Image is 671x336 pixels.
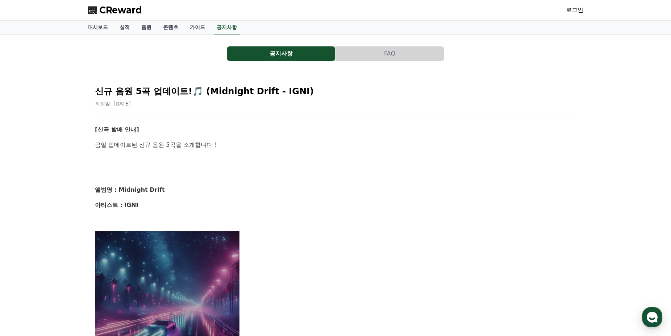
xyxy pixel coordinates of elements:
strong: 아티스트 : [95,202,122,208]
strong: IGNI [124,202,138,208]
a: 로그인 [566,6,583,14]
button: FAQ [335,46,444,61]
p: 금일 업데이트된 신규 음원 5곡을 소개합니다 ! [95,140,576,150]
a: 공지사항 [214,21,240,34]
button: 공지사항 [227,46,335,61]
a: 실적 [114,21,136,34]
span: CReward [99,4,142,16]
span: 작성일: [DATE] [95,101,131,107]
strong: [신곡 발매 안내] [95,126,139,133]
a: 콘텐츠 [157,21,184,34]
a: CReward [88,4,142,16]
a: 가이드 [184,21,211,34]
a: 대시보드 [82,21,114,34]
h2: 신규 음원 5곡 업데이트!🎵 (Midnight Drift - IGNI) [95,86,576,97]
a: 음원 [136,21,157,34]
strong: 앨범명 : Midnight Drift [95,186,165,193]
